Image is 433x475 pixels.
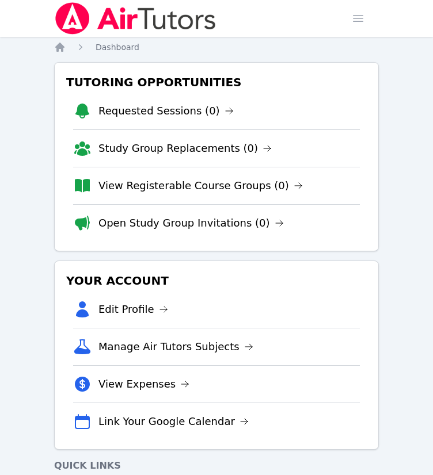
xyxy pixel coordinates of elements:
a: Requested Sessions (0) [98,103,234,119]
a: Study Group Replacements (0) [98,140,272,156]
span: Dashboard [96,43,139,52]
a: Dashboard [96,41,139,53]
a: View Registerable Course Groups (0) [98,178,303,194]
nav: Breadcrumb [54,41,379,53]
img: Air Tutors [54,2,217,35]
h4: Quick Links [54,459,379,473]
a: View Expenses [98,376,189,392]
h3: Tutoring Opportunities [64,72,369,93]
a: Open Study Group Invitations (0) [98,215,284,231]
a: Manage Air Tutors Subjects [98,339,253,355]
a: Edit Profile [98,301,168,317]
h3: Your Account [64,270,369,291]
a: Link Your Google Calendar [98,413,249,430]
